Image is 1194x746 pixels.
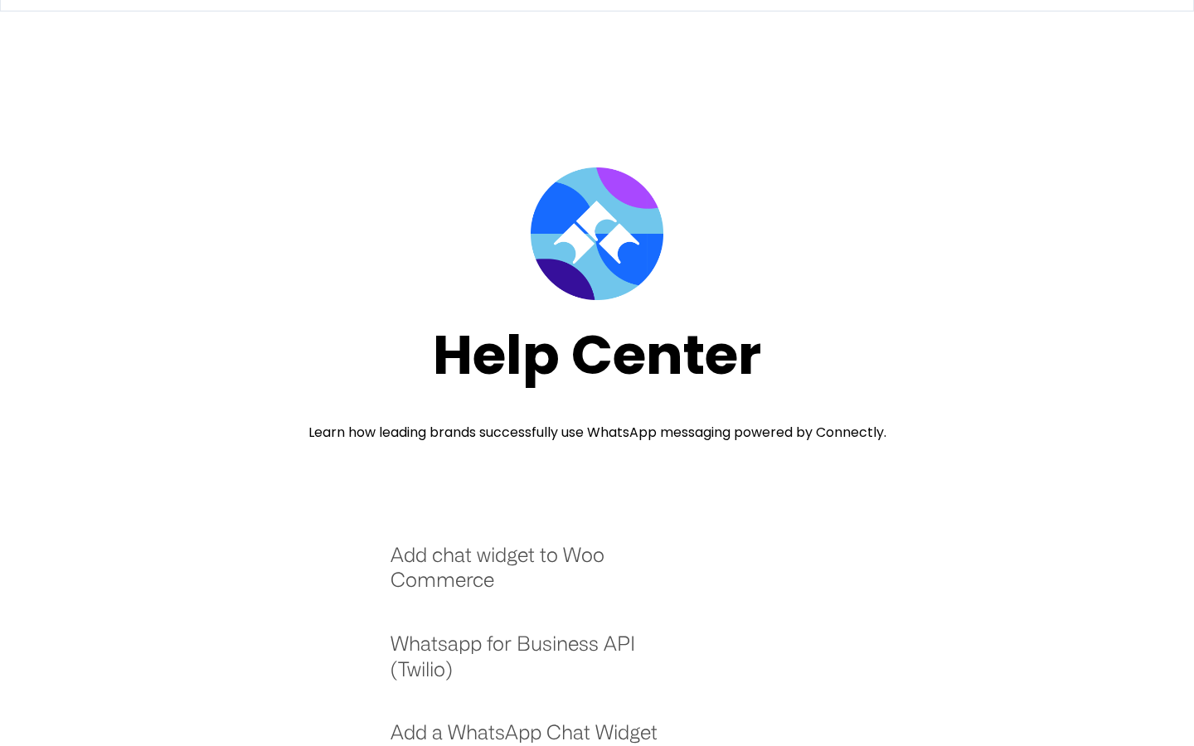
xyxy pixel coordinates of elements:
div: Learn how leading brands successfully use WhatsApp messaging powered by Connectly. [308,423,886,443]
ul: Language list [33,717,99,740]
a: Whatsapp for Business API (Twilio) [391,631,680,698]
a: Add chat widget to Woo Commerce [391,542,680,609]
aside: Language selected: English [17,717,99,740]
div: Help Center [433,325,761,385]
